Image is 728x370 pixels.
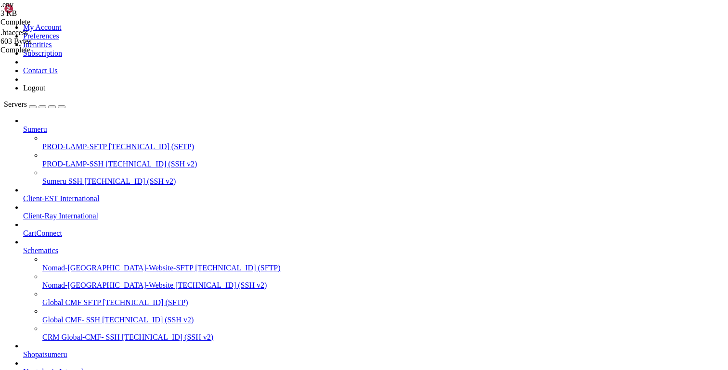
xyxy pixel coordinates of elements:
[0,0,97,18] span: .env
[0,37,97,46] div: 603 Bytes
[0,46,97,54] div: Complete
[0,9,97,18] div: 3 KB
[0,18,97,26] div: Complete
[0,0,13,9] span: .env
[0,28,97,46] span: .htaccess
[0,28,28,37] span: .htaccess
